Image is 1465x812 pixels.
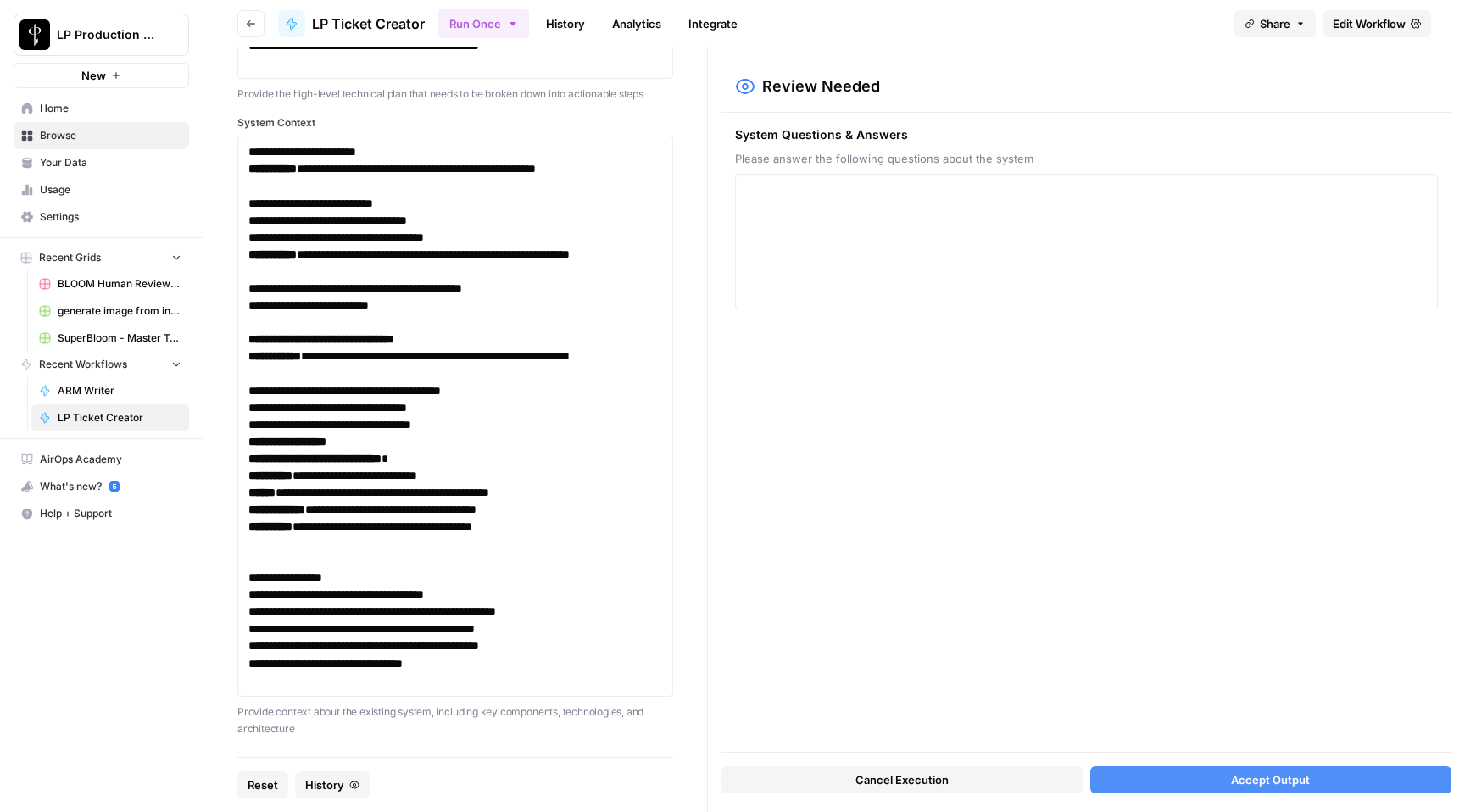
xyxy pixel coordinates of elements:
span: Your Data [40,155,181,170]
button: Help + Support [14,500,189,527]
a: Settings [14,203,189,231]
a: SuperBloom - Master Topic List [31,325,189,352]
span: Edit Workflow [1333,15,1406,32]
span: Home [40,101,181,116]
button: Reset [237,771,288,798]
span: Accept Output [1231,771,1310,788]
span: Help + Support [40,506,181,521]
button: Share [1234,10,1316,37]
span: AirOps Academy [40,452,181,467]
button: Recent Grids [14,245,189,270]
span: Cancel Execution [855,771,949,788]
p: Provide context about the existing system, including key components, technologies, and architecture [237,704,673,737]
a: History [536,10,595,37]
a: ARM Writer [31,377,189,404]
button: New [14,63,189,88]
label: System Context [237,115,673,131]
span: SuperBloom - Master Topic List [58,331,181,346]
button: History [295,771,370,798]
span: Settings [40,209,181,225]
span: LP Ticket Creator [58,410,181,425]
a: Home [14,95,189,122]
a: 5 [109,481,120,492]
p: Provide the high-level technical plan that needs to be broken down into actionable steps [237,86,673,103]
span: History [305,776,344,793]
button: Cancel Execution [721,766,1083,793]
span: Recent Grids [39,250,101,265]
img: LP Production Workloads Logo [19,19,50,50]
span: ARM Writer [58,383,181,398]
span: Please answer the following questions about the system [735,150,1438,167]
a: Browse [14,122,189,149]
button: Workspace: LP Production Workloads [14,14,189,56]
a: AirOps Academy [14,446,189,473]
button: Accept Output [1090,766,1451,793]
span: Recent Workflows [39,357,127,372]
a: LP Ticket Creator [278,10,425,37]
span: LP Production Workloads [57,26,159,43]
a: Your Data [14,149,189,176]
div: What's new? [14,474,188,499]
a: Usage [14,176,189,203]
span: BLOOM Human Review (ver2) [58,276,181,292]
span: New [81,67,106,84]
span: Browse [40,128,181,143]
a: Integrate [678,10,748,37]
span: Reset [248,776,278,793]
span: generate image from input image (copyright tests) duplicate Grid [58,303,181,319]
a: generate image from input image (copyright tests) duplicate Grid [31,298,189,325]
span: Usage [40,182,181,197]
a: BLOOM Human Review (ver2) [31,270,189,298]
text: 5 [112,482,116,491]
a: Edit Workflow [1323,10,1431,37]
a: Analytics [602,10,671,37]
span: System Questions & Answers [735,126,1438,143]
span: LP Ticket Creator [312,14,425,34]
a: LP Ticket Creator [31,404,189,431]
span: Share [1260,15,1290,32]
button: Recent Workflows [14,352,189,377]
button: Run Once [438,9,529,38]
h2: Review Needed [762,75,880,98]
button: What's new? 5 [14,473,189,500]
